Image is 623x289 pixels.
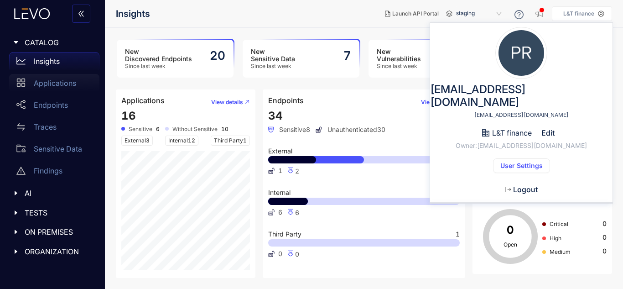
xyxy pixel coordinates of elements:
a: Applications [9,74,99,96]
span: External [268,148,292,154]
p: Applications [34,79,76,87]
span: Internal [268,189,291,196]
span: Third Party [268,231,301,237]
span: 2 [295,167,299,175]
span: 1 [456,231,460,237]
span: caret-right [13,229,19,235]
button: Launch API Portal [378,6,446,21]
span: 1 [243,137,247,144]
button: View details [414,95,460,110]
p: L&T finance [563,11,594,17]
a: Endpoints [9,96,99,118]
span: caret-right [13,39,19,46]
span: User Settings [500,162,543,169]
span: warning [16,166,26,175]
span: View details [421,99,453,105]
span: caret-right [13,210,19,216]
button: User Settings [493,158,550,173]
span: Sensitive [129,126,152,132]
span: Logout [513,185,538,194]
span: ORGANIZATION [25,247,92,256]
span: swap [16,122,26,131]
span: Sensitive 8 [268,126,310,133]
img: prathameshvaze@ltfs.com profile [498,30,544,76]
span: Edit [541,129,555,137]
span: 0 [602,220,607,227]
span: 1 [278,167,282,174]
button: Logout [498,182,545,197]
a: Traces [9,118,99,140]
h3: New Sensitive Data [251,48,295,63]
h3: New Discovered Endpoints [125,48,192,63]
a: Insights [9,52,99,74]
b: 6 [156,126,160,132]
span: Since last week [251,63,295,69]
span: Third Party [211,136,250,146]
span: 34 [268,109,283,122]
span: High [550,235,561,242]
div: ON PREMISES [5,222,99,242]
p: Sensitive Data [34,145,82,153]
span: double-left [78,10,85,18]
span: Critical [550,221,568,227]
h4: Applications [121,96,165,105]
div: ORGANIZATION [5,242,99,261]
span: Insights [116,9,150,19]
span: 0 [278,250,282,257]
p: Endpoints [34,101,68,109]
p: Findings [34,167,62,175]
span: 0 [602,234,607,241]
span: caret-right [13,190,19,196]
span: staging [456,6,504,21]
span: 3 [146,137,150,144]
span: L&T finance [492,129,532,137]
span: caret-right [13,248,19,255]
span: 6 [295,209,299,216]
span: Unauthenticated 30 [316,126,385,133]
span: Launch API Portal [392,11,439,17]
div: TESTS [5,203,99,222]
div: AI [5,184,99,203]
span: Since last week [377,63,421,69]
span: [EMAIL_ADDRESS][DOMAIN_NAME] [430,83,613,108]
span: ON PREMISES [25,228,92,236]
span: Since last week [125,63,192,69]
button: Edit [534,126,562,140]
a: Sensitive Data [9,140,99,162]
span: 6 [278,209,282,216]
span: Owner: [EMAIL_ADDRESS][DOMAIN_NAME] [456,142,587,149]
p: Insights [34,57,60,65]
h3: New Vulnerabilities [377,48,421,63]
span: Without Sensitive [172,126,218,132]
span: 16 [121,109,136,122]
span: Internal [165,136,198,146]
a: Findings [9,162,99,184]
span: AI [25,189,92,197]
button: double-left [72,5,90,23]
h2: 7 [343,49,351,63]
h2: 20 [210,49,225,63]
span: View details [211,99,243,105]
span: 0 [295,250,299,258]
span: [EMAIL_ADDRESS][DOMAIN_NAME] [474,112,569,118]
button: View details [204,95,250,110]
p: Traces [34,123,57,131]
span: TESTS [25,209,92,217]
h4: Endpoints [268,96,304,105]
span: External [121,136,153,146]
span: CATALOG [25,38,92,47]
span: 12 [188,137,195,144]
b: 10 [221,126,228,132]
div: CATALOG [5,33,99,52]
span: Medium [550,248,571,255]
span: 0 [602,247,607,255]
